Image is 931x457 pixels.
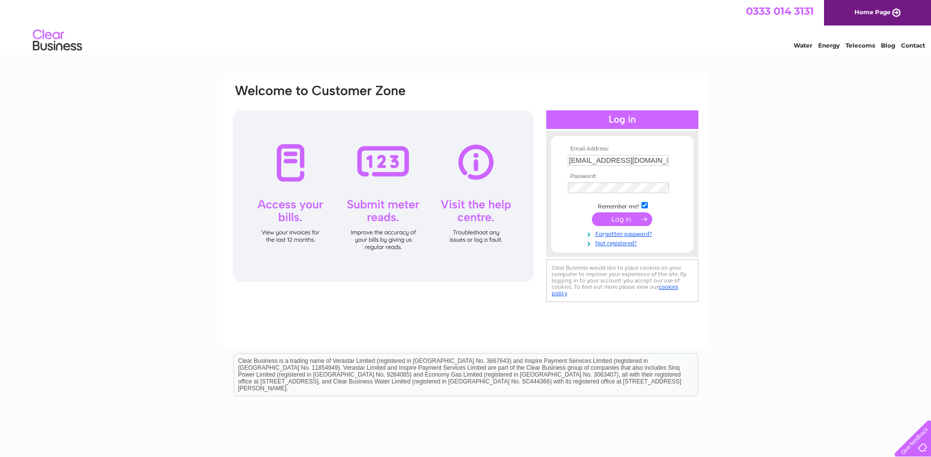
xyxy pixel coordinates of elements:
a: Energy [818,42,840,49]
a: Water [794,42,812,49]
div: Clear Business is a trading name of Verastar Limited (registered in [GEOGRAPHIC_DATA] No. 3667643... [234,5,698,48]
a: Telecoms [846,42,875,49]
img: logo.png [32,25,82,55]
a: Blog [881,42,895,49]
td: Remember me? [565,201,679,210]
a: 0333 014 3131 [746,5,814,17]
a: Forgotten password? [568,228,679,238]
th: Password: [565,173,679,180]
a: Not registered? [568,238,679,247]
input: Submit [592,212,652,226]
th: Email Address: [565,146,679,152]
a: Contact [901,42,925,49]
a: cookies policy [552,283,678,297]
div: Clear Business would like to place cookies on your computer to improve your experience of the sit... [546,259,698,302]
